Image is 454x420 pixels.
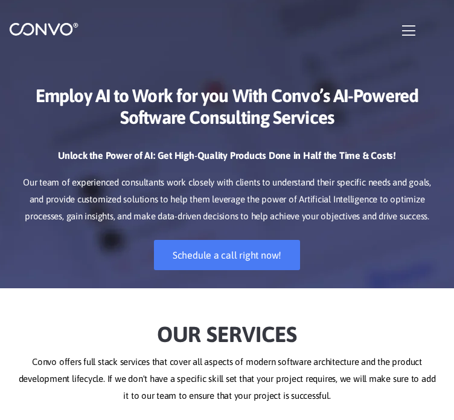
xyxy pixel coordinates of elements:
[18,149,436,171] h3: Unlock the Power of AI: Get High-Quality Products Done in Half the Time & Costs!
[9,22,78,36] img: logo_1.png
[154,240,300,270] a: Schedule a call right now!
[18,174,436,225] p: Our team of experienced consultants work closely with clients to understand their specific needs ...
[18,66,436,137] h1: Employ AI to Work for you With Convo’s AI-Powered Software Consulting Services
[9,354,445,410] p: Convo offers full stack services that cover all aspects of modern software architecture and the p...
[9,321,445,351] h2: Our Services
